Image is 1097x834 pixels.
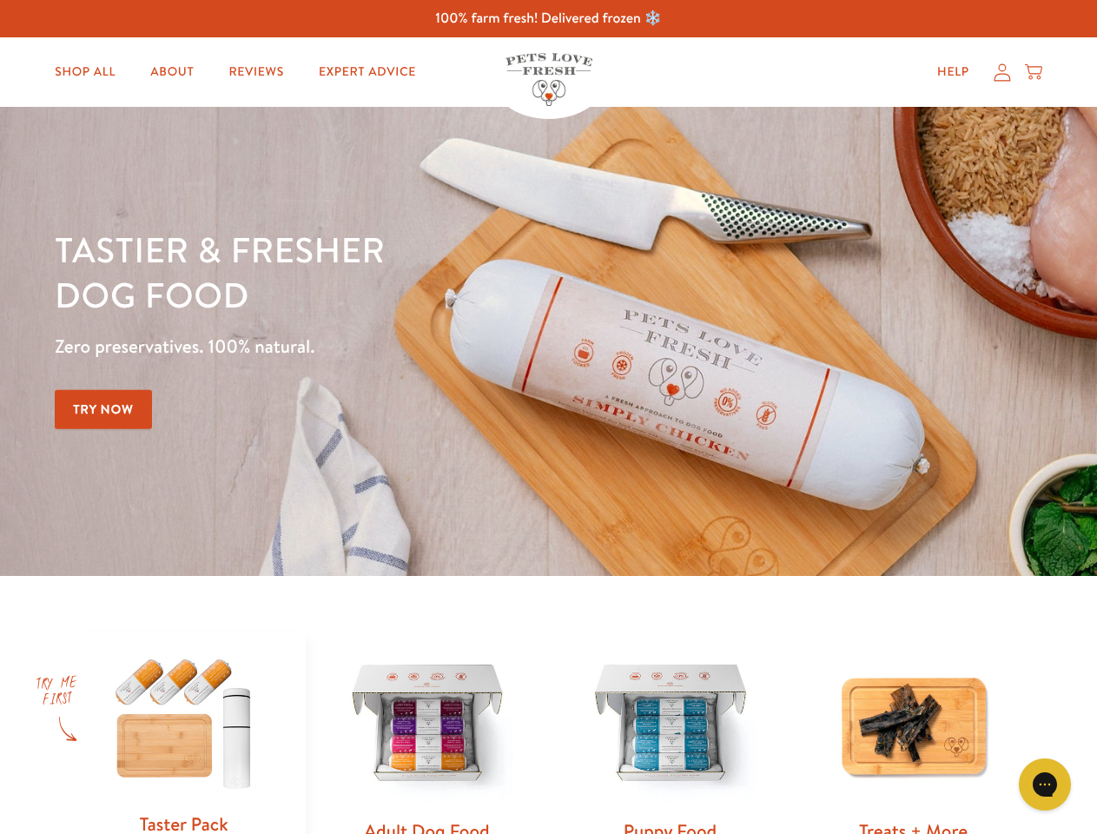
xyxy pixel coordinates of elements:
[55,390,152,429] a: Try Now
[215,55,297,89] a: Reviews
[41,55,129,89] a: Shop All
[1010,752,1080,817] iframe: Gorgias live chat messenger
[55,331,713,362] p: Zero preservatives. 100% natural.
[55,227,713,317] h1: Tastier & fresher dog food
[305,55,430,89] a: Expert Advice
[506,53,592,106] img: Pets Love Fresh
[923,55,983,89] a: Help
[136,55,208,89] a: About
